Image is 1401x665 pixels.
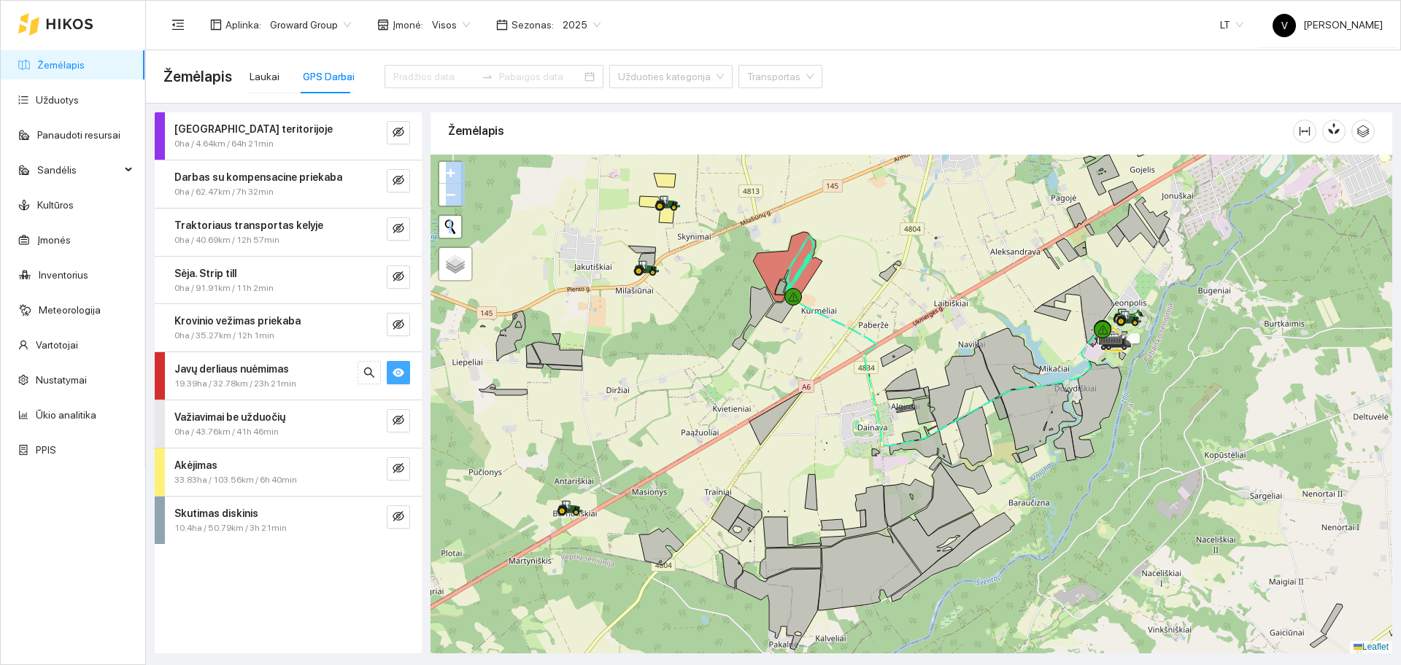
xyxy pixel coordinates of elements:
span: Visos [432,14,470,36]
span: eye [393,367,404,381]
button: eye-invisible [387,409,410,432]
a: PPIS [36,444,56,456]
strong: Krovinio vežimas priekaba [174,315,301,327]
span: eye-invisible [393,271,404,284]
span: 0ha / 40.69km / 12h 57min [174,233,279,247]
div: Akėjimas33.83ha / 103.56km / 6h 40mineye-invisible [155,448,422,496]
a: Leaflet [1354,642,1389,652]
strong: Važiavimai be užduočių [174,411,285,423]
span: eye-invisible [393,174,404,188]
button: eye-invisible [387,505,410,529]
a: Zoom in [439,162,461,184]
button: eye-invisible [387,265,410,289]
span: Įmonė : [393,17,423,33]
a: Užduotys [36,94,79,106]
a: Žemėlapis [37,59,85,71]
span: column-width [1294,125,1316,137]
strong: Darbas su kompensacine priekaba [174,171,342,183]
span: LT [1220,14,1243,36]
span: eye-invisible [393,462,404,476]
span: layout [210,19,222,31]
div: Darbas su kompensacine priekaba0ha / 62.47km / 7h 32mineye-invisible [155,160,422,208]
button: search [358,361,381,384]
a: Nustatymai [36,374,87,386]
div: Sėja. Strip till0ha / 91.91km / 11h 2mineye-invisible [155,257,422,304]
a: Kultūros [37,199,74,211]
span: to [482,71,493,82]
a: Vartotojai [36,339,78,351]
span: Sezonas : [512,17,554,33]
a: Meteorologija [39,304,101,316]
a: Zoom out [439,184,461,206]
button: Initiate a new search [439,216,461,238]
span: Aplinka : [225,17,261,33]
div: Laukai [250,69,279,85]
div: [GEOGRAPHIC_DATA] teritorijoje0ha / 4.64km / 64h 21mineye-invisible [155,112,422,160]
a: Layers [439,248,471,280]
span: eye-invisible [393,126,404,140]
div: Važiavimai be užduočių0ha / 43.76km / 41h 46mineye-invisible [155,400,422,448]
a: Inventorius [39,269,88,281]
span: eye-invisible [393,414,404,428]
strong: Sėja. Strip till [174,268,236,279]
button: eye [387,361,410,384]
div: GPS Darbai [303,69,355,85]
button: menu-fold [163,10,193,39]
span: eye-invisible [393,222,404,236]
span: menu-fold [171,18,185,31]
button: eye-invisible [387,457,410,481]
button: eye-invisible [387,217,410,241]
div: Žemėlapis [448,110,1293,152]
span: 0ha / 35.27km / 12h 1min [174,329,274,343]
strong: Traktoriaus transportas kelyje [174,219,323,231]
div: Skutimas diskinis10.4ha / 50.79km / 3h 21mineye-invisible [155,497,422,544]
span: 0ha / 91.91km / 11h 2min [174,281,274,295]
span: eye-invisible [393,319,404,332]
div: Javų derliaus nuėmimas19.39ha / 32.78km / 23h 21minsearcheye [155,352,422,400]
strong: Javų derliaus nuėmimas [174,363,289,375]
span: 2025 [563,14,601,36]
span: 0ha / 43.76km / 41h 46min [174,425,279,439]
span: 0ha / 4.64km / 64h 21min [174,137,274,151]
a: Panaudoti resursai [37,129,120,141]
input: Pabaigos data [499,69,582,85]
div: Traktoriaus transportas kelyje0ha / 40.69km / 12h 57mineye-invisible [155,209,422,256]
span: eye-invisible [393,510,404,524]
span: search [363,367,375,381]
span: Sandėlis [37,155,120,184]
strong: Skutimas diskinis [174,507,258,519]
button: eye-invisible [387,313,410,336]
span: 0ha / 62.47km / 7h 32min [174,185,274,199]
button: eye-invisible [387,169,410,192]
span: [PERSON_NAME] [1273,19,1383,31]
span: − [446,185,455,203]
div: Krovinio vežimas priekaba0ha / 35.27km / 12h 1mineye-invisible [155,304,422,351]
strong: Akėjimas [174,459,217,471]
input: Pradžios data [393,69,476,85]
span: calendar [496,19,508,31]
span: 19.39ha / 32.78km / 23h 21min [174,377,296,391]
span: V [1281,14,1288,37]
button: eye-invisible [387,121,410,144]
span: + [446,163,455,182]
span: 33.83ha / 103.56km / 6h 40min [174,473,297,487]
span: Groward Group [270,14,351,36]
span: shop [377,19,389,31]
span: Žemėlapis [163,65,232,88]
button: column-width [1293,120,1316,143]
strong: [GEOGRAPHIC_DATA] teritorijoje [174,123,333,135]
span: 10.4ha / 50.79km / 3h 21min [174,521,287,535]
span: swap-right [482,71,493,82]
a: Įmonės [37,234,71,246]
a: Ūkio analitika [36,409,96,421]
